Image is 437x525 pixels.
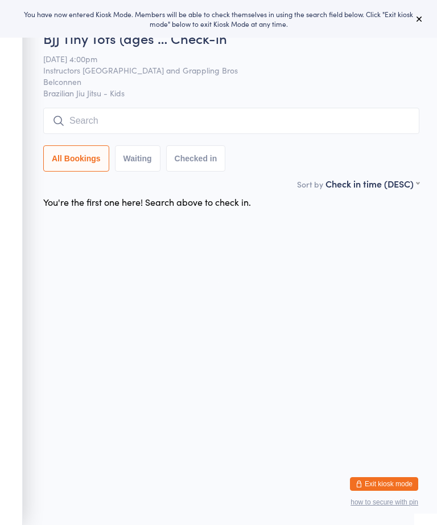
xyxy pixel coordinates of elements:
input: Search [43,108,419,134]
button: Checked in [166,145,226,172]
div: Check in time (DESC) [325,177,419,190]
button: Exit kiosk mode [350,477,418,491]
span: Belconnen [43,76,402,87]
span: Instructors [GEOGRAPHIC_DATA] and Grappling Bros [43,64,402,76]
div: You're the first one here! Search above to check in. [43,196,251,208]
button: All Bookings [43,145,109,172]
label: Sort by [297,178,323,190]
button: Waiting [115,145,160,172]
button: how to secure with pin [351,498,418,506]
h2: BJJ Tiny Tots (ages … Check-in [43,29,419,47]
span: [DATE] 4:00pm [43,53,402,64]
span: Brazilian Jiu Jitsu - Kids [43,87,419,99]
div: You have now entered Kiosk Mode. Members will be able to check themselves in using the search fie... [18,9,419,29]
